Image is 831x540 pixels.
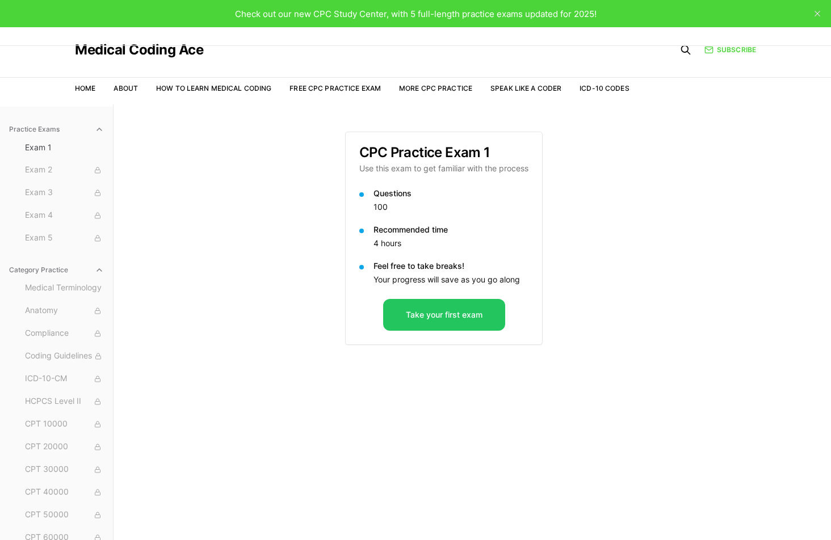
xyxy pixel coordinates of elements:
[383,299,505,331] button: Take your first exam
[25,395,104,408] span: HCPCS Level II
[20,206,108,225] button: Exam 4
[580,84,629,92] a: ICD-10 Codes
[20,324,108,343] button: Compliance
[704,45,756,55] a: Subscribe
[20,138,108,157] button: Exam 1
[373,274,528,285] p: Your progress will save as you go along
[399,84,472,92] a: More CPC Practice
[25,463,104,476] span: CPT 30000
[75,84,95,92] a: Home
[25,187,104,199] span: Exam 3
[289,84,381,92] a: Free CPC Practice Exam
[359,146,528,159] h3: CPC Practice Exam 1
[20,370,108,388] button: ICD-10-CM
[25,373,104,385] span: ICD-10-CM
[20,347,108,365] button: Coding Guidelines
[156,84,271,92] a: How to Learn Medical Coding
[25,164,104,176] span: Exam 2
[20,279,108,297] button: Medical Terminology
[20,438,108,456] button: CPT 20000
[20,461,108,479] button: CPT 30000
[20,229,108,247] button: Exam 5
[20,506,108,524] button: CPT 50000
[25,282,104,294] span: Medical Terminology
[490,84,561,92] a: Speak Like a Coder
[25,142,104,153] span: Exam 1
[5,261,108,279] button: Category Practice
[20,415,108,433] button: CPT 10000
[25,350,104,362] span: Coding Guidelines
[25,441,104,453] span: CPT 20000
[5,120,108,138] button: Practice Exams
[373,201,528,213] p: 100
[20,483,108,501] button: CPT 40000
[20,393,108,411] button: HCPCS Level II
[235,9,597,19] span: Check out our new CPC Study Center, with 5 full-length practice exams updated for 2025!
[373,224,528,235] p: Recommended time
[114,84,138,92] a: About
[808,5,826,23] button: close
[25,509,104,521] span: CPT 50000
[25,327,104,340] span: Compliance
[359,163,528,174] p: Use this exam to get familiar with the process
[373,238,528,249] p: 4 hours
[373,260,528,272] p: Feel free to take breaks!
[25,305,104,317] span: Anatomy
[25,209,104,222] span: Exam 4
[20,302,108,320] button: Anatomy
[20,161,108,179] button: Exam 2
[25,232,104,244] span: Exam 5
[373,188,528,199] p: Questions
[25,486,104,499] span: CPT 40000
[75,43,203,57] a: Medical Coding Ace
[25,418,104,431] span: CPT 10000
[20,184,108,202] button: Exam 3
[586,484,831,540] iframe: portal-trigger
